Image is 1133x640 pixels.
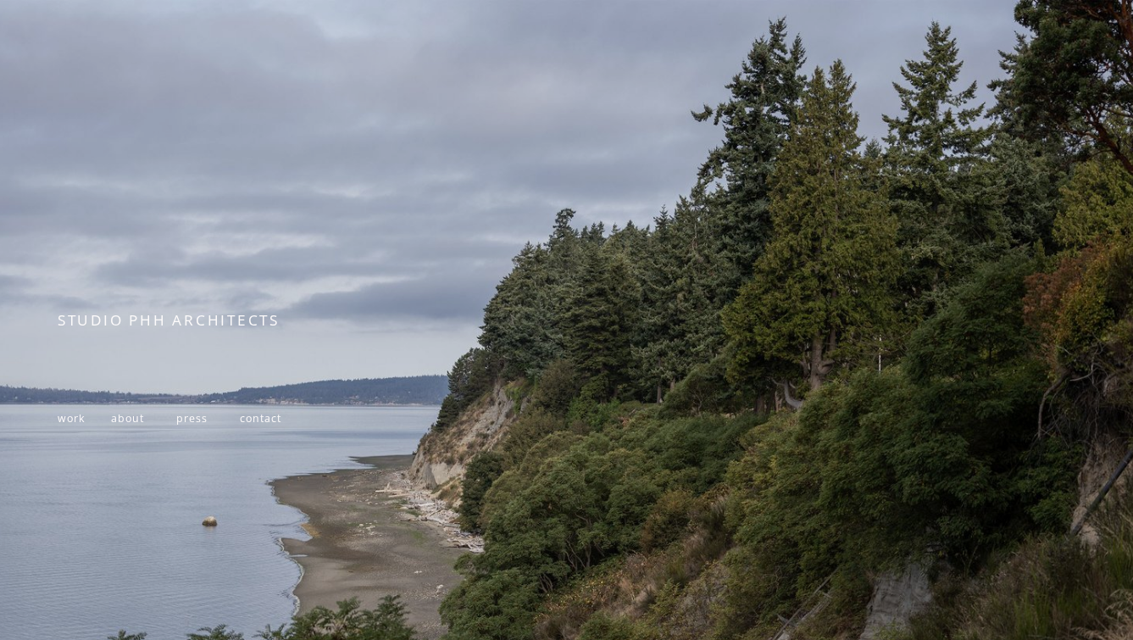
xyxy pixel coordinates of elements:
[58,411,85,426] a: work
[240,411,280,426] a: contact
[58,310,280,330] span: STUDIO PHH ARCHITECTS
[111,411,143,426] a: about
[176,411,207,426] a: press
